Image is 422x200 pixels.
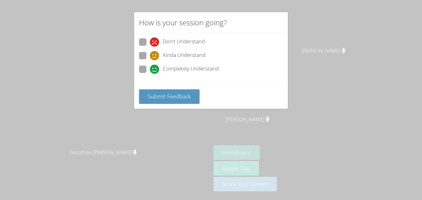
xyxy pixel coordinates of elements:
span: Kinda Understand [163,51,205,60]
button: Submit Feedback [139,89,200,104]
span: Don't Understand [163,37,205,47]
h2: How is your session going? [139,17,227,28]
span: Submit Feedback [148,92,191,100]
span: Completely Understand [163,65,219,74]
